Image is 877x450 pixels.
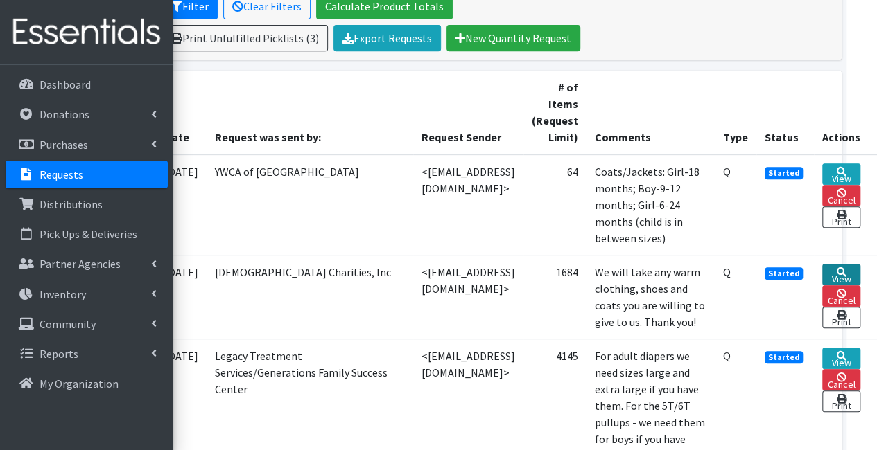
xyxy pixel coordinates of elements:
[822,348,860,369] a: View
[765,267,804,280] span: Started
[6,100,168,128] a: Donations
[40,227,137,241] p: Pick Ups & Deliveries
[40,317,96,331] p: Community
[822,264,860,285] a: View
[40,287,86,301] p: Inventory
[40,107,89,121] p: Donations
[765,351,804,363] span: Started
[822,307,860,328] a: Print
[822,163,860,185] a: View
[148,154,207,255] td: [DATE]
[446,25,580,51] a: New Quantity Request
[6,220,168,248] a: Pick Ups & Deliveries
[6,161,168,188] a: Requests
[822,285,860,307] a: Cancel
[148,71,207,154] th: Date
[587,255,715,339] td: We will take any warm clothing, shoes and coats you are willing to give to us. Thank you!
[756,71,815,154] th: Status
[6,131,168,159] a: Purchases
[822,369,860,390] a: Cancel
[40,78,91,91] p: Dashboard
[40,377,119,390] p: My Organization
[822,185,860,206] a: Cancel
[162,25,328,51] a: Print Unfulfilled Picklists (3)
[523,71,587,154] th: # of Items (Request Limit)
[40,197,103,211] p: Distributions
[413,71,523,154] th: Request Sender
[723,165,731,179] abbr: Quantity
[822,206,860,228] a: Print
[207,71,413,154] th: Request was sent by:
[6,340,168,368] a: Reports
[6,280,168,308] a: Inventory
[40,347,78,361] p: Reports
[814,71,877,154] th: Actions
[148,255,207,339] td: [DATE]
[523,154,587,255] td: 64
[587,71,715,154] th: Comments
[765,167,804,179] span: Started
[6,310,168,338] a: Community
[715,71,756,154] th: Type
[822,390,860,412] a: Print
[6,190,168,218] a: Distributions
[207,154,413,255] td: YWCA of [GEOGRAPHIC_DATA]
[523,255,587,339] td: 1684
[723,265,731,279] abbr: Quantity
[40,168,83,181] p: Requests
[6,71,168,98] a: Dashboard
[587,154,715,255] td: Coats/Jackets: Girl-18 months; Boy-9-12 months; Girl-6-24 months (child is in between sizes)
[723,349,731,363] abbr: Quantity
[333,25,441,51] a: Export Requests
[6,370,168,397] a: My Organization
[413,255,523,339] td: <[EMAIL_ADDRESS][DOMAIN_NAME]>
[207,255,413,339] td: [DEMOGRAPHIC_DATA] Charities, Inc
[40,138,88,152] p: Purchases
[413,154,523,255] td: <[EMAIL_ADDRESS][DOMAIN_NAME]>
[6,250,168,278] a: Partner Agencies
[6,9,168,55] img: HumanEssentials
[40,257,121,271] p: Partner Agencies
